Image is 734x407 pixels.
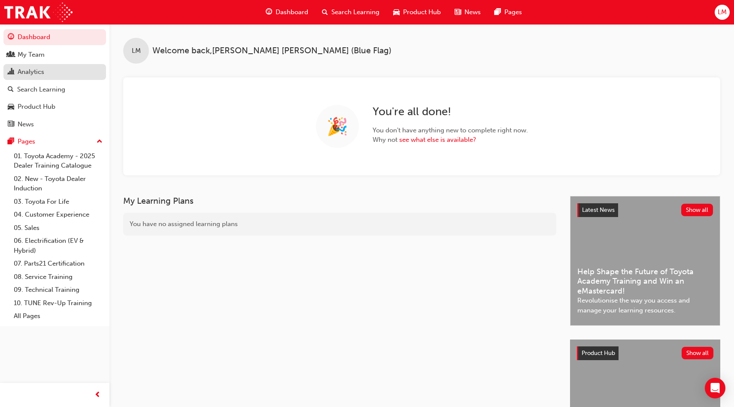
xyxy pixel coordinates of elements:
button: Show all [682,347,714,359]
div: Pages [18,137,35,147]
div: Open Intercom Messenger [705,378,725,398]
span: News [464,7,481,17]
span: Welcome back , [PERSON_NAME] [PERSON_NAME] (Blue Flag) [152,46,391,56]
div: Search Learning [17,85,65,95]
span: news-icon [455,7,461,18]
a: Product Hub [3,99,106,115]
a: Product HubShow all [577,346,713,360]
a: search-iconSearch Learning [315,3,386,21]
a: All Pages [10,309,106,323]
a: 08. Service Training [10,270,106,284]
button: Pages [3,134,106,150]
span: prev-icon [94,390,101,401]
a: pages-iconPages [488,3,529,21]
a: Latest NewsShow allHelp Shape the Future of Toyota Academy Training and Win an eMastercard!Revolu... [570,196,720,326]
div: News [18,119,34,129]
span: search-icon [8,86,14,94]
span: 🎉 [327,122,348,132]
span: guage-icon [266,7,272,18]
a: Latest NewsShow all [577,203,713,217]
span: search-icon [322,7,328,18]
button: DashboardMy TeamAnalyticsSearch LearningProduct HubNews [3,28,106,134]
a: 01. Toyota Academy - 2025 Dealer Training Catalogue [10,150,106,172]
span: car-icon [8,103,14,111]
span: people-icon [8,51,14,59]
a: 07. Parts21 Certification [10,257,106,270]
a: My Team [3,47,106,63]
a: News [3,116,106,132]
h2: You're all done! [373,105,528,119]
span: Pages [504,7,522,17]
a: Analytics [3,64,106,80]
a: 02. New - Toyota Dealer Induction [10,172,106,195]
a: Dashboard [3,29,106,45]
span: Revolutionise the way you access and manage your learning resources. [577,296,713,315]
a: 10. TUNE Rev-Up Training [10,297,106,310]
span: pages-icon [8,138,14,146]
img: Trak [4,3,73,22]
a: 06. Electrification (EV & Hybrid) [10,234,106,257]
div: Product Hub [18,102,55,112]
span: car-icon [393,7,400,18]
span: news-icon [8,121,14,129]
a: 05. Sales [10,221,106,235]
div: Analytics [18,67,44,77]
span: up-icon [97,136,103,147]
div: My Team [18,50,45,60]
span: guage-icon [8,34,14,41]
span: Product Hub [403,7,441,17]
span: You don't have anything new to complete right now. [373,125,528,135]
span: Latest News [582,206,615,214]
span: LM [718,7,727,17]
span: LM [132,46,141,56]
a: Search Learning [3,82,106,98]
span: chart-icon [8,68,14,76]
span: Search Learning [331,7,379,17]
button: LM [715,5,730,20]
span: Help Shape the Future of Toyota Academy Training and Win an eMastercard! [577,267,713,296]
span: Product Hub [582,349,615,357]
a: see what else is available? [399,136,476,144]
span: Dashboard [276,7,308,17]
a: 09. Technical Training [10,283,106,297]
a: news-iconNews [448,3,488,21]
div: You have no assigned learning plans [123,213,556,236]
span: pages-icon [494,7,501,18]
a: 04. Customer Experience [10,208,106,221]
span: Why not [373,135,528,145]
button: Show all [681,204,713,216]
a: 03. Toyota For Life [10,195,106,208]
a: guage-iconDashboard [259,3,315,21]
a: car-iconProduct Hub [386,3,448,21]
h3: My Learning Plans [123,196,556,206]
